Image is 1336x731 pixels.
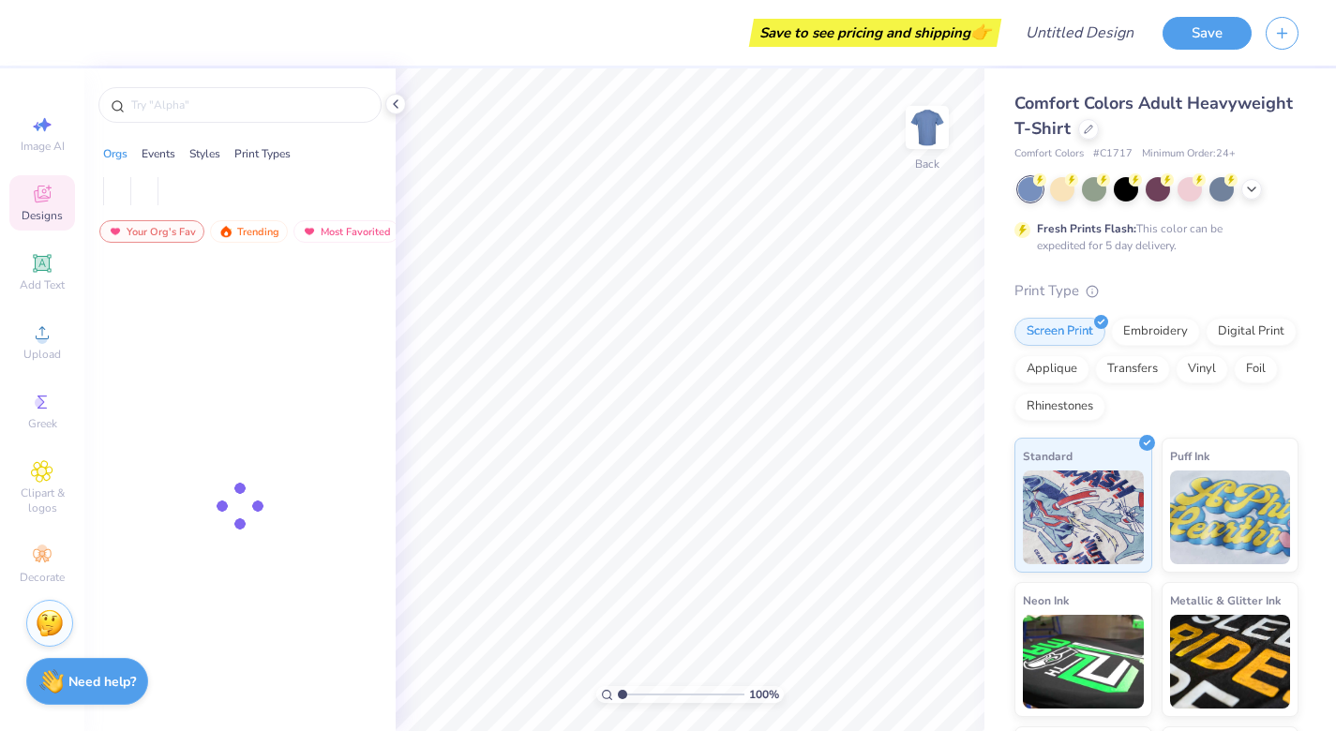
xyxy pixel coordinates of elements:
span: Puff Ink [1170,446,1209,466]
img: most_fav.gif [108,225,123,238]
img: Neon Ink [1023,615,1144,709]
img: Puff Ink [1170,470,1291,564]
span: 👉 [970,21,991,43]
span: Greek [28,416,57,431]
div: Foil [1234,355,1278,383]
span: Add Text [20,277,65,292]
span: Image AI [21,139,65,154]
span: Standard [1023,446,1073,466]
img: Standard [1023,470,1144,564]
div: Rhinestones [1014,393,1105,421]
input: Untitled Design [1011,14,1148,52]
div: Embroidery [1111,318,1200,346]
span: Minimum Order: 24 + [1142,146,1236,162]
span: Upload [23,347,61,362]
div: Orgs [103,145,128,162]
span: Decorate [20,570,65,585]
div: Events [142,145,175,162]
div: Most Favorited [293,220,399,243]
div: Applique [1014,355,1089,383]
img: most_fav.gif [302,225,317,238]
img: Metallic & Glitter Ink [1170,615,1291,709]
span: Clipart & logos [9,485,75,515]
strong: Fresh Prints Flash: [1037,221,1136,236]
strong: Need help? [68,673,136,691]
div: Trending [210,220,288,243]
div: Screen Print [1014,318,1105,346]
span: 100 % [749,686,779,703]
div: Print Type [1014,280,1298,302]
div: Styles [189,145,220,162]
div: Transfers [1095,355,1170,383]
div: Your Org's Fav [99,220,204,243]
span: Neon Ink [1023,590,1069,610]
span: Comfort Colors [1014,146,1084,162]
button: Save [1163,17,1252,50]
span: # C1717 [1093,146,1133,162]
div: Vinyl [1176,355,1228,383]
div: Print Types [234,145,291,162]
span: Metallic & Glitter Ink [1170,590,1281,610]
div: This color can be expedited for 5 day delivery. [1037,220,1268,254]
span: Designs [22,208,63,223]
img: Back [908,109,946,146]
img: trending.gif [218,225,233,238]
span: Comfort Colors Adult Heavyweight T-Shirt [1014,92,1293,140]
div: Back [915,156,939,172]
input: Try "Alpha" [129,96,369,114]
div: Save to see pricing and shipping [754,19,997,47]
div: Digital Print [1206,318,1297,346]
